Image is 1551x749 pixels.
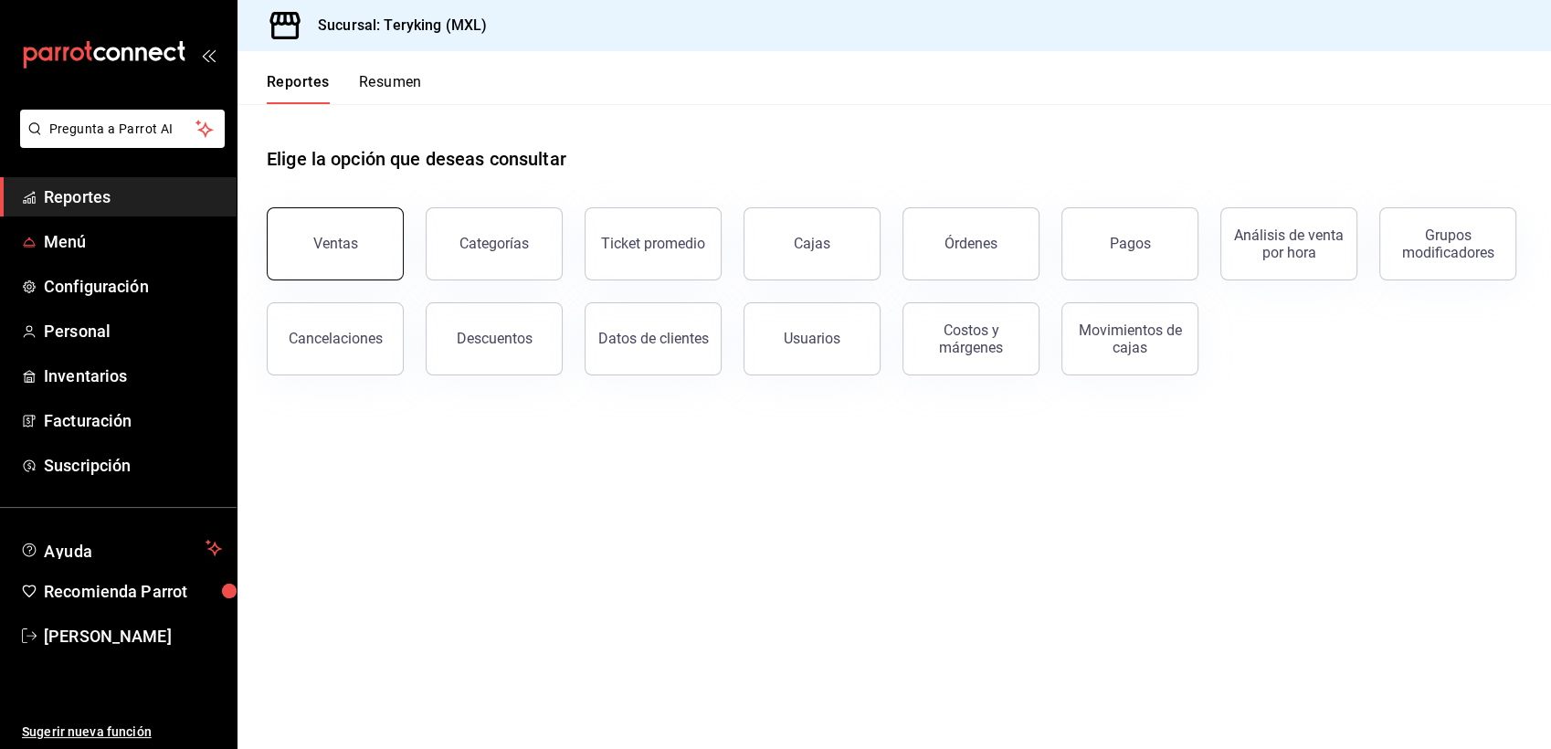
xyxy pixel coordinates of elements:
[359,73,422,104] button: Resumen
[289,330,383,347] div: Cancelaciones
[585,207,722,280] button: Ticket promedio
[1061,207,1198,280] button: Pagos
[267,73,422,104] div: navigation tabs
[1220,207,1357,280] button: Análisis de venta por hora
[1061,302,1198,375] button: Movimientos de cajas
[44,229,222,254] span: Menú
[1379,207,1516,280] button: Grupos modificadores
[44,408,222,433] span: Facturación
[598,330,709,347] div: Datos de clientes
[457,330,533,347] div: Descuentos
[794,233,831,255] div: Cajas
[426,207,563,280] button: Categorías
[267,207,404,280] button: Ventas
[44,453,222,478] span: Suscripción
[13,132,225,152] a: Pregunta a Parrot AI
[44,537,198,559] span: Ayuda
[601,235,705,252] div: Ticket promedio
[44,364,222,388] span: Inventarios
[585,302,722,375] button: Datos de clientes
[1232,227,1345,261] div: Análisis de venta por hora
[49,120,196,139] span: Pregunta a Parrot AI
[1391,227,1504,261] div: Grupos modificadores
[303,15,487,37] h3: Sucursal: Teryking (MXL)
[902,302,1039,375] button: Costos y márgenes
[902,207,1039,280] button: Órdenes
[22,723,222,742] span: Sugerir nueva función
[1110,235,1151,252] div: Pagos
[201,47,216,62] button: open_drawer_menu
[313,235,358,252] div: Ventas
[44,579,222,604] span: Recomienda Parrot
[744,302,881,375] button: Usuarios
[914,322,1028,356] div: Costos y márgenes
[44,624,222,649] span: [PERSON_NAME]
[784,330,840,347] div: Usuarios
[44,185,222,209] span: Reportes
[20,110,225,148] button: Pregunta a Parrot AI
[267,73,330,104] button: Reportes
[459,235,529,252] div: Categorías
[744,207,881,280] a: Cajas
[1073,322,1187,356] div: Movimientos de cajas
[267,145,566,173] h1: Elige la opción que deseas consultar
[44,274,222,299] span: Configuración
[944,235,997,252] div: Órdenes
[426,302,563,375] button: Descuentos
[267,302,404,375] button: Cancelaciones
[44,319,222,343] span: Personal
